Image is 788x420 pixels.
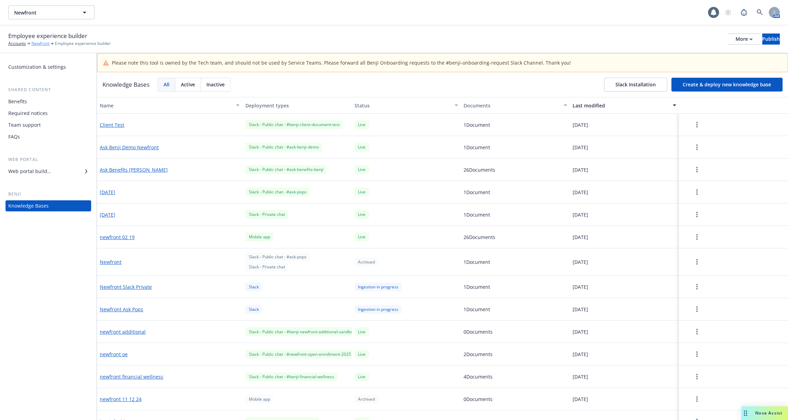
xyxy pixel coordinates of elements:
[245,188,310,196] div: Slack - Public chat - #ask-pops
[6,96,91,107] a: Benefits
[206,81,225,88] span: Inactive
[573,373,588,380] span: [DATE]
[97,97,242,114] button: Name
[464,373,493,380] span: 4 Document s
[8,61,66,73] div: Customization & settings
[245,327,358,336] div: Slack - Public chat - #benji-newfront-additional-sandbox
[762,34,780,45] button: Publish
[682,325,712,338] button: more
[354,283,402,291] div: Ingestion in progress
[354,143,369,151] div: Live
[100,258,121,266] button: Newfront
[464,211,490,218] span: 1 Document
[693,233,701,241] a: more
[354,258,378,266] div: Archived
[245,395,273,403] div: Mobile app
[8,166,51,177] div: Web portal builder
[100,351,128,358] button: newfront oe
[245,120,343,129] div: Slack - Public chat - #benji-client-document-test
[6,120,91,131] a: Team support
[245,232,273,241] div: Mobile app
[8,120,41,131] div: Team support
[100,373,163,380] button: newfront financial wellness
[693,350,701,358] a: more
[464,306,490,313] span: 1 Document
[573,351,588,358] span: [DATE]
[100,144,159,151] button: Ask Benji Demo Newfront
[682,255,712,269] button: more
[8,200,49,211] div: Knowledge Bases
[464,189,490,196] span: 1 Document
[682,140,712,154] button: more
[245,305,262,314] div: Slack
[736,34,752,44] div: More
[6,156,91,163] div: Web portal
[755,410,782,416] span: Nova Assist
[8,6,95,19] button: Newfront
[464,351,493,358] span: 2 Document s
[103,80,149,89] h3: Knowledge Bases
[693,210,701,219] a: more
[6,61,91,73] a: Customization & settings
[100,121,124,128] button: Client Test
[464,121,490,128] span: 1 Document
[727,34,761,45] button: More
[100,102,232,109] div: Name
[461,97,570,114] button: Documents
[573,258,588,266] span: [DATE]
[682,208,712,221] button: more
[573,102,669,109] div: Last modified
[100,211,115,218] button: [DATE]
[354,102,450,109] div: Status
[245,143,322,151] div: Slack - Public chat - #ask-benji-demo
[100,189,115,196] button: [DATE]
[245,283,262,291] div: Slack
[8,131,20,142] div: FAQs
[573,144,588,151] span: [DATE]
[604,78,667,92] button: Slack Installation
[6,131,91,142] a: FAQs
[573,166,588,173] span: [DATE]
[741,406,750,420] div: Drag to move
[682,347,712,361] button: more
[693,165,701,174] a: more
[245,262,288,271] div: Slack - Private chat
[31,40,49,47] a: Newfront
[6,86,91,93] div: Shared content
[8,40,26,47] a: Accounts
[682,118,712,132] button: more
[464,233,495,241] span: 26 Document s
[8,108,48,119] div: Required notices
[693,305,701,313] a: more
[245,210,288,219] div: Slack - Private chat
[245,372,337,381] div: Slack - Public chat - #benji-financial-wellness
[245,350,354,359] div: Slack - Public chat - #newfront-open-enrollment-2025
[8,31,87,40] span: Employee experience builder
[14,9,74,16] span: Newfront
[464,102,560,109] div: Documents
[354,210,369,219] div: Live
[6,108,91,119] a: Required notices
[573,189,588,196] span: [DATE]
[100,306,143,313] button: Newfront Ask Pops
[573,121,588,128] span: [DATE]
[682,185,712,199] button: more
[6,191,91,198] div: Benji
[573,306,588,313] span: [DATE]
[100,233,135,241] button: newfront 02 19
[693,283,701,291] a: more
[164,81,169,88] span: All
[464,144,490,151] span: 1 Document
[354,232,369,241] div: Live
[682,230,712,244] button: more
[354,395,378,403] div: Archived
[693,188,701,196] a: more
[573,395,588,403] span: [DATE]
[245,102,349,109] div: Deployment types
[245,252,310,261] div: Slack - Public chat - #ask-pops
[464,166,495,173] span: 26 Document s
[8,96,27,107] div: Benefits
[464,283,490,290] span: 1 Document
[6,166,91,177] a: Web portal builder
[354,372,369,381] div: Live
